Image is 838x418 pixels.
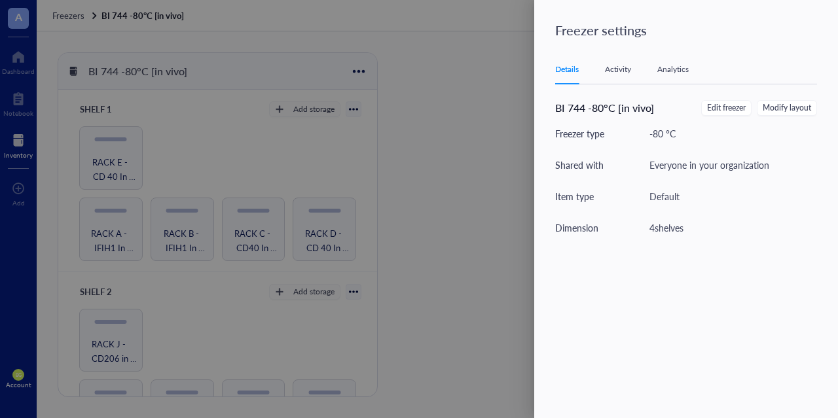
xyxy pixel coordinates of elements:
span: BI 744 -80°C [in vivo] [555,100,654,115]
div: Item type [555,189,649,203]
button: Edit freezer [701,100,752,116]
div: Dimension [555,220,649,235]
div: Details [555,63,579,76]
button: Modify layout [757,100,817,116]
div: 4 shelves [649,220,683,235]
div: Shared with [555,158,649,172]
div: Freezer settings [555,21,822,39]
div: Everyone in your organization [649,158,769,172]
div: Freezer type [555,126,649,141]
div: Default [649,189,680,203]
div: Activity [605,63,631,76]
div: -80 °C [649,126,676,141]
div: Analytics [657,63,689,76]
span: Modify layout [763,102,811,114]
span: Edit freezer [707,102,746,114]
